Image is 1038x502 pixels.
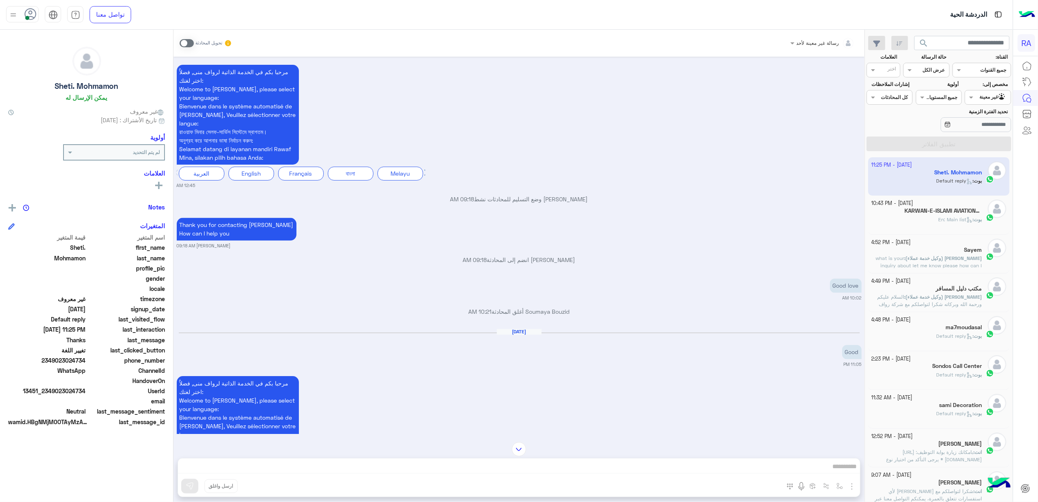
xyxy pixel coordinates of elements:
small: [DATE] - 10:43 PM [871,200,913,207]
span: last_visited_flow [88,315,165,324]
h6: [DATE] [497,329,542,335]
img: defaultAdmin.png [988,433,1006,451]
span: what is your inquiry about let me know please how can I help you ? [876,255,982,276]
small: [PERSON_NAME] 09:18 AM [177,243,231,249]
p: [PERSON_NAME] انضم إلى المحادثة [177,256,862,264]
label: أولوية [917,81,959,88]
span: تغيير اللغة [8,346,86,354]
label: حالة الرسالة [904,53,946,61]
h5: سیف اللہ سجاد [938,479,982,486]
div: Français [278,167,324,180]
img: WhatsApp [986,330,994,338]
small: [DATE] - 4:49 PM [871,277,911,285]
h6: المتغيرات [140,222,165,229]
b: : [904,255,982,261]
span: UserId [88,387,165,395]
a: tab [67,6,83,23]
img: defaultAdmin.png [988,355,1006,374]
small: 10:02 AM [843,295,862,302]
span: last_interaction [88,325,165,334]
b: : [972,410,982,416]
span: null [8,376,86,385]
h5: sami Decoration [939,402,982,409]
b: : [972,216,982,222]
span: 13451_2349023024734 [8,387,86,395]
h5: Sayem [964,247,982,253]
p: الدردشة الحية [950,9,987,20]
span: last_name [88,254,165,262]
button: تطبيق الفلاتر [867,137,1011,151]
span: غير معروف [130,107,165,116]
span: اسم المتغير [88,233,165,242]
img: defaultAdmin.png [988,200,1006,218]
img: WhatsApp [986,253,994,261]
label: القناة: [954,53,1008,61]
span: Sheti. [8,243,86,252]
span: phone_number [88,356,165,365]
div: العربية [179,167,224,180]
p: 28/9/2025, 12:45 AM [177,65,299,165]
span: 2025-09-27T10:10:03.623Z [8,305,86,313]
span: 2025-09-30T20:25:36.644Z [8,325,86,334]
img: WhatsApp [986,369,994,377]
img: tab [71,10,80,20]
span: locale [88,284,165,293]
span: last_clicked_button [88,346,165,354]
img: profile [8,10,18,20]
span: 0 [8,407,86,416]
img: defaultAdmin.png [988,394,1006,412]
span: 09:18 AM [450,196,474,203]
span: [PERSON_NAME] (وكيل خدمة عملاء) [905,294,982,300]
div: اختر [887,65,897,75]
span: قيمة المتغير [8,233,86,242]
span: Default reply [936,333,972,339]
span: Mohmamon [8,254,86,262]
span: 10:21 AM [468,308,492,315]
span: انت [974,449,982,455]
span: En: Main list [938,216,972,222]
span: ChannelId [88,366,165,375]
p: Soumaya Bouzid أغلق المحادثة [177,308,862,316]
span: تاريخ الأشتراك : [DATE] [101,116,157,124]
small: 12:45 AM [177,183,195,189]
img: Logo [1019,6,1035,23]
span: غير معروف [8,295,86,303]
img: WhatsApp [986,485,994,493]
small: [DATE] - 4:52 PM [871,239,911,247]
small: تحويل المحادثة [195,40,222,46]
h5: KARWAN-E-ISLAMI AVIATION [904,207,982,214]
h6: Notes [148,203,165,211]
img: hulul-logo.png [985,469,1014,498]
img: add [9,204,16,211]
span: 2349023024734 [8,356,86,365]
small: [DATE] - 9:07 AM [871,471,912,479]
h5: مكتب دليل المسافر [935,285,982,292]
b: : [973,488,982,494]
b: : [972,372,982,378]
div: English [228,167,274,180]
span: Default reply [936,410,972,416]
span: بامكانك زيارة بوابة التوظيف: https://haj.rawafmina.sa/jobs * يرجى التأكد من اختيار نوع الحساب: ال... [886,449,982,470]
p: 28/9/2025, 9:18 AM [177,218,296,241]
img: defaultAdmin.png [988,316,1006,335]
p: 30/9/2025, 11:05 PM [842,345,862,359]
small: 11:05 PM [844,361,862,368]
span: [PERSON_NAME] (وكيل خدمة عملاء) [905,255,982,261]
span: Thanks [8,336,86,344]
b: : [904,294,982,300]
img: defaultAdmin.png [73,47,101,75]
span: رسالة غير معينة لأحد [797,40,839,46]
h5: Sondos Call Center [932,363,982,370]
small: [DATE] - 4:48 PM [871,316,911,324]
h5: ma7moudasal [946,324,982,331]
span: السلام عليكم ورحمة الله وبركاته شكرا لتواصلكم مع شركة رواف منى لخدمات الحجاج كيف يمكنني مساعدتكم؟ [877,294,982,315]
img: scroll [512,442,526,456]
img: WhatsApp [986,447,994,455]
span: Default reply [936,372,972,378]
span: last_message_id [91,418,165,426]
img: tab [48,10,58,20]
span: Default reply [8,315,86,324]
span: HandoverOn [88,376,165,385]
img: defaultAdmin.png [988,277,1006,296]
b: : [973,449,982,455]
